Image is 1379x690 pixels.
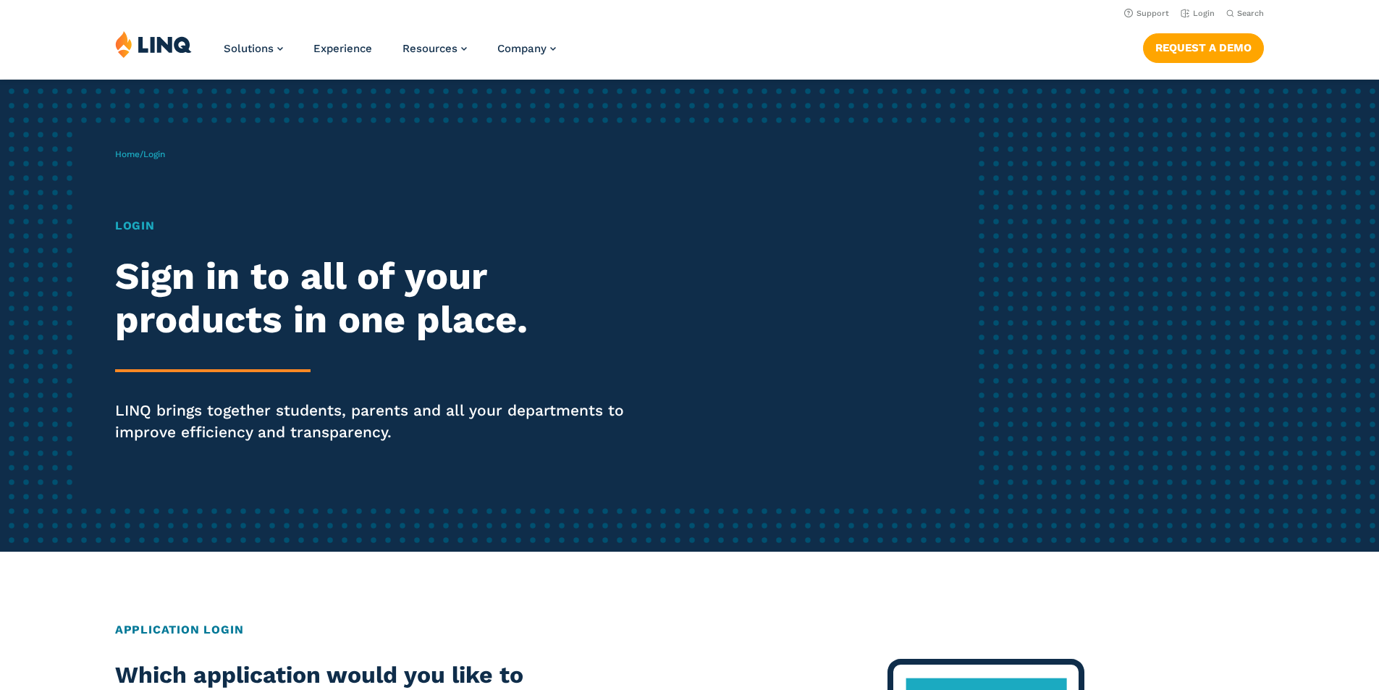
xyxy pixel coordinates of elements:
a: Login [1181,9,1215,18]
nav: Primary Navigation [224,30,556,78]
button: Open Search Bar [1226,8,1264,19]
h1: Login [115,217,646,235]
a: Company [497,42,556,55]
span: Company [497,42,547,55]
span: Search [1237,9,1264,18]
h2: Application Login [115,621,1264,639]
a: Home [115,149,140,159]
img: LINQ | K‑12 Software [115,30,192,58]
nav: Button Navigation [1143,30,1264,62]
span: / [115,149,165,159]
a: Solutions [224,42,283,55]
h2: Sign in to all of your products in one place. [115,255,646,342]
a: Resources [402,42,467,55]
a: Experience [313,42,372,55]
a: Request a Demo [1143,33,1264,62]
span: Resources [402,42,457,55]
span: Login [143,149,165,159]
a: Support [1124,9,1169,18]
span: Solutions [224,42,274,55]
p: LINQ brings together students, parents and all your departments to improve efficiency and transpa... [115,400,646,443]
